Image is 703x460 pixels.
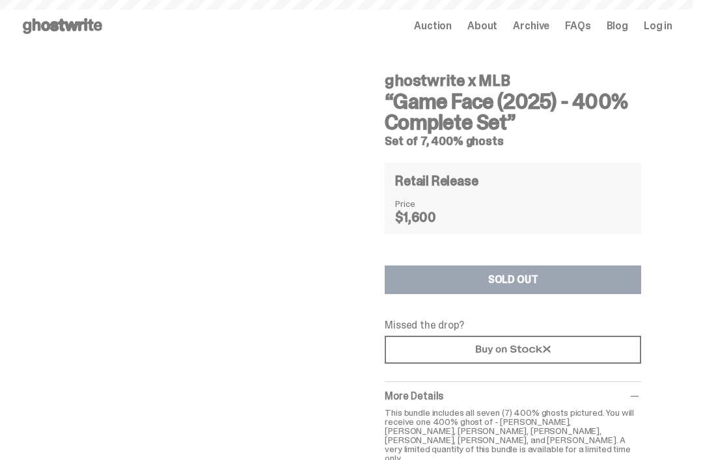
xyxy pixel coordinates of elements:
[395,199,460,208] dt: Price
[644,21,672,31] a: Log in
[385,265,641,294] button: SOLD OUT
[385,389,443,403] span: More Details
[385,91,641,133] h3: “Game Face (2025) - 400% Complete Set”
[565,21,590,31] a: FAQs
[414,21,452,31] a: Auction
[513,21,549,31] a: Archive
[385,320,641,331] p: Missed the drop?
[607,21,628,31] a: Blog
[467,21,497,31] a: About
[395,174,478,187] h4: Retail Release
[385,73,641,88] h4: ghostwrite x MLB
[395,211,460,224] dd: $1,600
[488,275,538,285] div: SOLD OUT
[385,135,641,147] h5: Set of 7, 400% ghosts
